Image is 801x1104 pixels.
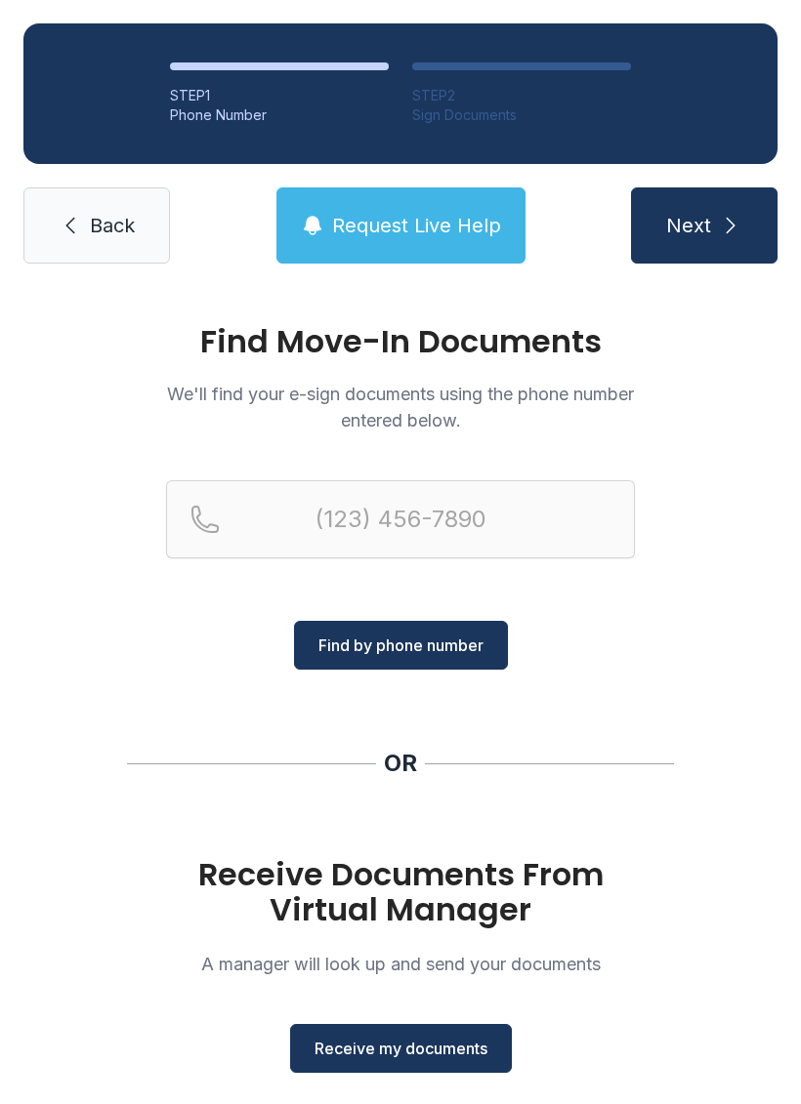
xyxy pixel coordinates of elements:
span: Receive my documents [315,1037,487,1060]
h1: Find Move-In Documents [166,326,635,357]
span: Request Live Help [332,212,501,239]
span: Next [666,212,711,239]
div: OR [384,748,417,779]
h1: Receive Documents From Virtual Manager [166,857,635,927]
div: STEP 2 [412,86,631,105]
span: Find by phone number [318,634,484,657]
div: Phone Number [170,105,389,125]
div: STEP 1 [170,86,389,105]
p: We'll find your e-sign documents using the phone number entered below. [166,381,635,433]
div: Sign Documents [412,105,631,125]
span: Back [90,212,135,239]
p: A manager will look up and send your documents [166,951,635,977]
input: Reservation phone number [166,480,635,558]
